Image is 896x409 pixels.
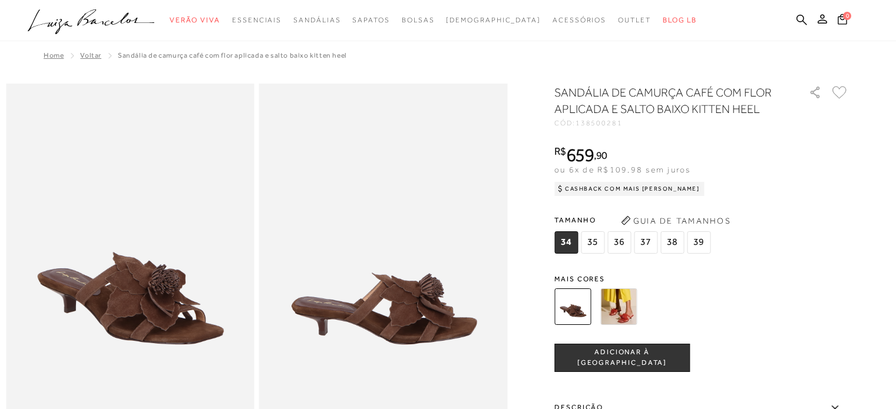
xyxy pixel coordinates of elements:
[594,150,607,161] i: ,
[553,16,606,24] span: Acessórios
[554,165,690,174] span: ou 6x de R$109,98 sem juros
[352,9,389,31] a: noSubCategoriesText
[554,288,591,325] img: SANDÁLIA DE CAMURÇA CAFÉ COM FLOR APLICADA E SALTO BAIXO KITTEN HEEL
[554,119,790,127] div: CÓD:
[402,9,435,31] a: noSubCategoriesText
[232,16,282,24] span: Essenciais
[618,16,651,24] span: Outlet
[554,231,578,254] span: 34
[660,231,684,254] span: 38
[446,16,541,24] span: [DEMOGRAPHIC_DATA]
[581,231,604,254] span: 35
[555,347,689,368] span: ADICIONAR À [GEOGRAPHIC_DATA]
[554,84,775,117] h1: SANDÁLIA DE CAMURÇA CAFÉ COM FLOR APLICADA E SALTO BAIXO KITTEN HEEL
[293,9,340,31] a: noSubCategoriesText
[293,16,340,24] span: Sandálias
[554,344,690,372] button: ADICIONAR À [GEOGRAPHIC_DATA]
[554,146,566,157] i: R$
[554,211,713,229] span: Tamanho
[170,9,220,31] a: noSubCategoriesText
[663,16,697,24] span: BLOG LB
[170,16,220,24] span: Verão Viva
[576,119,623,127] span: 138500281
[80,51,101,59] a: Voltar
[44,51,64,59] a: Home
[596,149,607,161] span: 90
[118,51,347,59] span: SANDÁLIA DE CAMURÇA CAFÉ COM FLOR APLICADA E SALTO BAIXO KITTEN HEEL
[834,13,851,29] button: 0
[618,9,651,31] a: noSubCategoriesText
[566,144,594,165] span: 659
[607,231,631,254] span: 36
[634,231,657,254] span: 37
[352,16,389,24] span: Sapatos
[663,9,697,31] a: BLOG LB
[554,275,849,282] span: Mais cores
[687,231,710,254] span: 39
[843,12,851,20] span: 0
[446,9,541,31] a: noSubCategoriesText
[600,288,637,325] img: SANDÁLIA DE CAMURÇA VERMELHO CAIENA COM FLOR APLICADA E SALTO BAIXO KITTEN HEEL
[232,9,282,31] a: noSubCategoriesText
[617,211,735,230] button: Guia de Tamanhos
[554,182,705,196] div: Cashback com Mais [PERSON_NAME]
[402,16,435,24] span: Bolsas
[553,9,606,31] a: noSubCategoriesText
